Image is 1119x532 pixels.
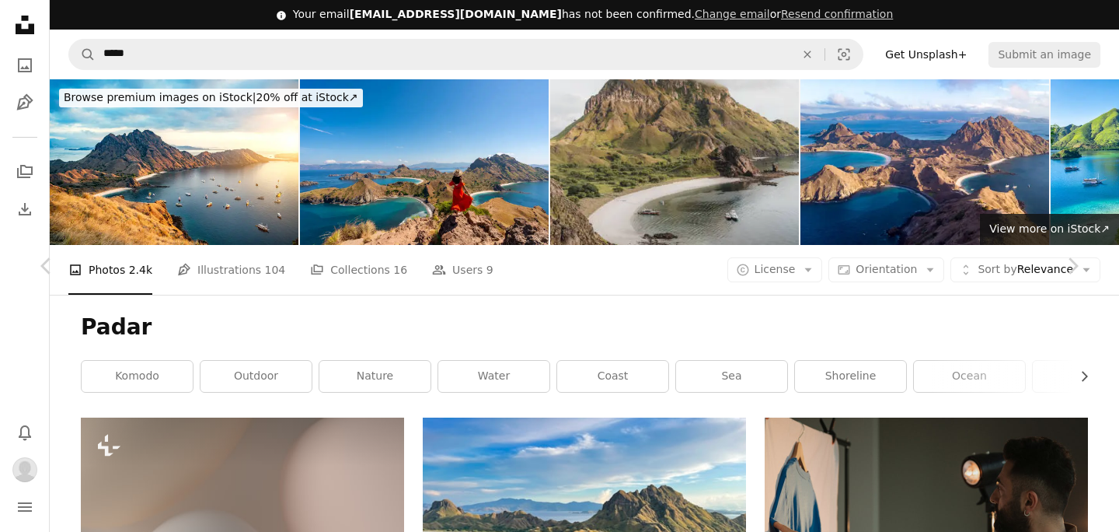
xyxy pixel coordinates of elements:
a: ocean [914,361,1025,392]
a: Collections [9,156,40,187]
a: Illustrations 104 [177,245,285,295]
span: Sort by [978,263,1016,275]
button: scroll list to the right [1070,361,1088,392]
a: outdoor [200,361,312,392]
a: water [438,361,549,392]
span: Browse premium images on iStock | [64,91,256,103]
h1: Padar [81,313,1088,341]
img: Sunrise at Padar Island, Komodo National Park, Flores, Indonesia [550,79,799,245]
a: sea [676,361,787,392]
a: View more on iStock↗ [980,214,1119,245]
a: Browse premium images on iStock|20% off at iStock↗ [50,79,372,117]
div: Your email has not been confirmed. [293,7,894,23]
span: Relevance [978,262,1073,278]
a: komodo [82,361,193,392]
span: or [695,8,893,20]
a: nature [319,361,431,392]
button: Clear [790,40,824,69]
span: Orientation [856,263,917,275]
span: 9 [486,261,493,278]
a: Users 9 [432,245,493,295]
img: Avatar of user Tomica Kristić [12,457,37,482]
span: License [755,263,796,275]
div: 20% off at iStock ↗ [59,89,363,107]
span: 104 [265,261,286,278]
button: Submit an image [988,42,1100,67]
button: Visual search [825,40,863,69]
button: Orientation [828,257,944,282]
button: Menu [9,492,40,523]
button: Notifications [9,417,40,448]
span: [EMAIL_ADDRESS][DOMAIN_NAME] [350,8,562,20]
button: Profile [9,454,40,485]
button: License [727,257,823,282]
img: Sunset at Padar island in Komodo National Park, Indonesia [50,79,298,245]
span: View more on iStock ↗ [989,222,1110,235]
a: Next [1026,191,1119,341]
a: Get Unsplash+ [876,42,976,67]
button: Sort byRelevance [950,257,1100,282]
img: Young female tourist enjoying the beautiful landscape at Padar island in Komodo National Park, In... [300,79,549,245]
button: Search Unsplash [69,40,96,69]
a: Collections 16 [310,245,407,295]
a: Illustrations [9,87,40,118]
form: Find visuals sitewide [68,39,863,70]
a: shoreline [795,361,906,392]
a: Photos [9,50,40,81]
img: Komodo National Park - Padar Island - Indonesia [800,79,1049,245]
a: coast [557,361,668,392]
button: Resend confirmation [781,7,893,23]
a: Change email [695,8,770,20]
span: 16 [393,261,407,278]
